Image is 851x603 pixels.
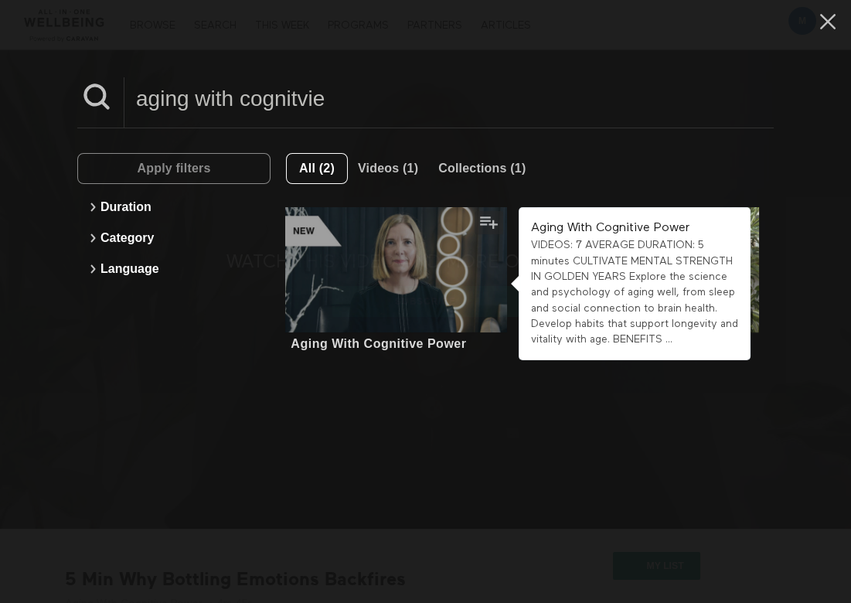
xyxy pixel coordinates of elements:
[85,192,263,223] button: Duration
[85,223,263,254] button: Category
[299,162,335,175] span: All (2)
[438,162,526,175] span: Collections (1)
[85,254,263,284] button: Language
[348,153,428,184] button: Videos (1)
[428,153,536,184] button: Collections (1)
[285,207,507,353] a: Aging With Cognitive PowerAging With Cognitive Power
[531,222,689,234] strong: Aging With Cognitive Power
[124,77,774,120] input: Search
[531,237,738,347] div: VIDEOS: 7 AVERAGE DURATION: 5 minutes CULTIVATE MENTAL STRENGTH IN GOLDEN YEARS Explore the scien...
[358,162,418,175] span: Videos (1)
[291,336,466,351] div: Aging With Cognitive Power
[475,211,503,234] button: Add to my list
[286,153,348,184] button: All (2)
